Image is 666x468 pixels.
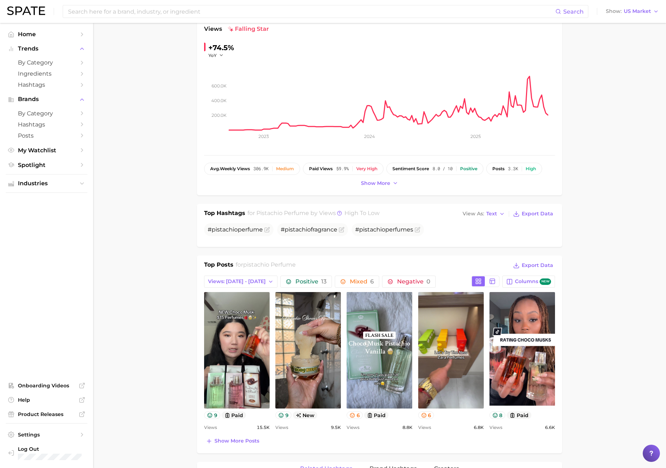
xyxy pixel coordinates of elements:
[18,382,75,389] span: Onboarding Videos
[511,209,555,219] button: Export Data
[247,209,380,219] h2: for by Views
[6,130,87,141] a: Posts
[6,94,87,105] button: Brands
[6,43,87,54] button: Trends
[208,278,266,285] span: Views: [DATE] - [DATE]
[339,227,344,233] button: Flag as miscategorized or irrelevant
[18,110,75,117] span: by Category
[18,59,75,66] span: by Category
[522,262,553,268] span: Export Data
[212,83,227,88] tspan: 600.0k
[281,226,337,233] span: # fragrance
[361,180,390,186] span: Show more
[204,436,261,446] button: Show more posts
[6,380,87,391] a: Onboarding Videos
[295,279,327,285] span: Positive
[6,409,87,420] a: Product Releases
[18,411,75,417] span: Product Releases
[486,212,497,216] span: Text
[6,395,87,405] a: Help
[18,96,75,102] span: Brands
[285,226,311,233] span: pistachio
[6,119,87,130] a: Hashtags
[6,145,87,156] a: My Watchlist
[344,210,380,216] span: high to low
[256,210,309,216] span: pistachio perfume
[474,423,484,432] span: 6.8k
[204,25,222,33] span: Views
[67,5,555,18] input: Search here for a brand, industry, or ingredient
[18,46,75,52] span: Trends
[276,166,294,171] div: Medium
[364,411,389,419] button: paid
[526,166,536,171] div: High
[222,411,246,419] button: paid
[359,178,400,188] button: Show more
[331,423,341,432] span: 9.5k
[211,98,227,103] tspan: 400.0k
[208,52,217,58] span: YoY
[397,279,430,285] span: Negative
[347,423,359,432] span: Views
[293,411,318,419] span: new
[214,438,259,444] span: Show more posts
[350,279,374,285] span: Mixed
[303,163,383,175] button: paid views59.9%Very high
[6,57,87,68] a: by Category
[563,8,584,15] span: Search
[7,6,45,15] img: SPATE
[208,42,234,53] div: +74.5%
[309,166,333,171] span: paid views
[515,278,551,285] span: Columns
[385,226,410,233] span: perfume
[243,261,296,268] span: pistachio perfume
[370,278,374,285] span: 6
[460,166,477,171] div: Positive
[356,166,377,171] div: Very high
[238,226,263,233] span: perfume
[433,166,453,171] span: 8.0 / 10
[18,121,75,128] span: Hashtags
[415,227,420,233] button: Flag as miscategorized or irrelevant
[6,108,87,119] a: by Category
[347,411,363,419] button: 6
[540,278,551,285] span: new
[18,31,75,38] span: Home
[336,166,349,171] span: 59.9%
[212,113,227,118] tspan: 200.0k
[492,166,505,171] span: posts
[204,411,220,419] button: 9
[418,423,431,432] span: Views
[511,261,555,271] button: Export Data
[264,227,270,233] button: Flag as miscategorized or irrelevant
[364,134,375,139] tspan: 2024
[18,147,75,154] span: My Watchlist
[321,278,327,285] span: 13
[6,178,87,189] button: Industries
[502,276,555,288] button: Columnsnew
[606,9,622,13] span: Show
[489,423,502,432] span: Views
[210,166,250,171] span: weekly views
[508,166,518,171] span: 3.3k
[6,159,87,171] a: Spotlight
[18,132,75,139] span: Posts
[359,226,385,233] span: pistachio
[624,9,651,13] span: US Market
[275,423,288,432] span: Views
[507,411,531,419] button: paid
[236,261,296,271] h2: for
[522,211,553,217] span: Export Data
[254,166,269,171] span: 306.9k
[212,226,238,233] span: pistachio
[6,68,87,79] a: Ingredients
[355,226,413,233] span: # s
[18,431,75,438] span: Settings
[210,166,220,171] abbr: average
[204,276,277,288] button: Views: [DATE] - [DATE]
[418,411,434,419] button: 6
[208,52,224,58] button: YoY
[204,423,217,432] span: Views
[228,25,269,33] span: falling star
[6,444,87,462] a: Log out. Currently logged in with e-mail jacob.demos@robertet.com.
